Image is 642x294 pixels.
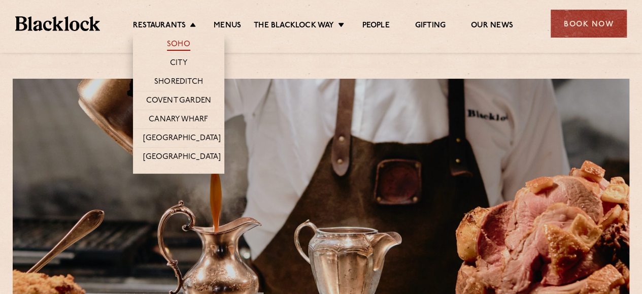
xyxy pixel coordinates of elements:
[170,58,187,70] a: City
[146,96,212,107] a: Covent Garden
[362,21,389,32] a: People
[471,21,513,32] a: Our News
[415,21,446,32] a: Gifting
[551,10,627,38] div: Book Now
[254,21,334,32] a: The Blacklock Way
[143,152,221,164] a: [GEOGRAPHIC_DATA]
[154,77,203,88] a: Shoreditch
[214,21,241,32] a: Menus
[15,16,100,30] img: BL_Textured_Logo-footer-cropped.svg
[149,115,208,126] a: Canary Wharf
[167,40,190,51] a: Soho
[133,21,186,32] a: Restaurants
[143,134,221,145] a: [GEOGRAPHIC_DATA]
